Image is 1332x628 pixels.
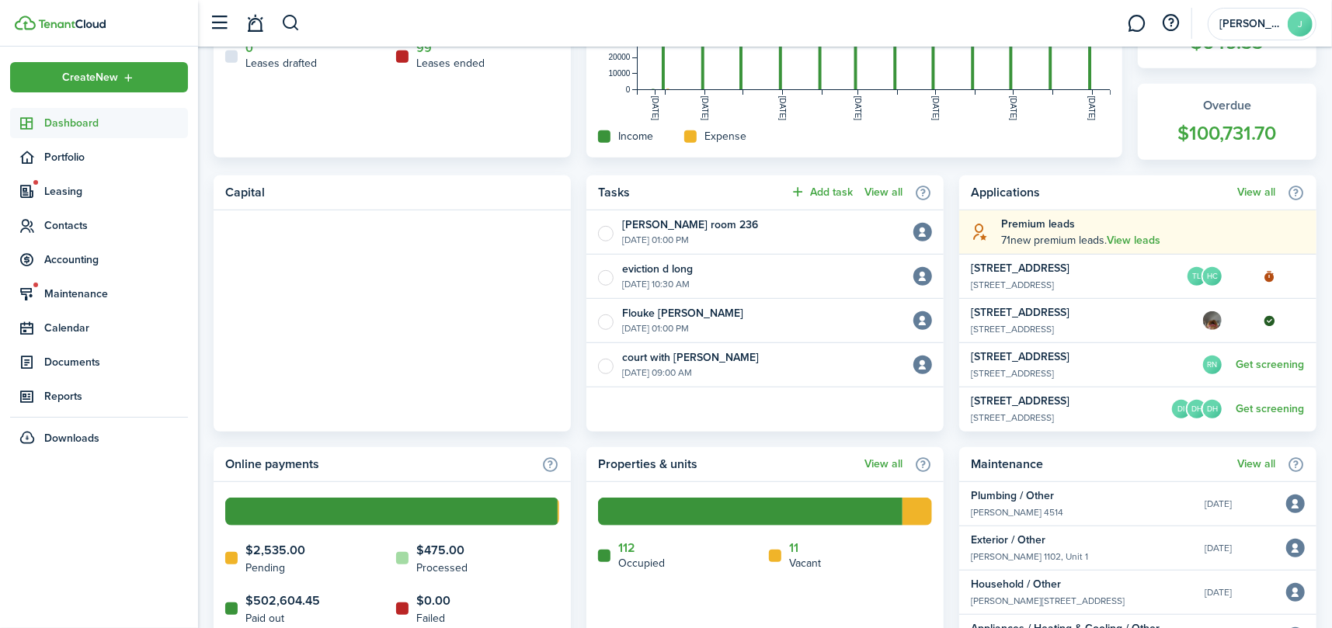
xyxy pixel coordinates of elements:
avatar-text: DH [1188,400,1206,418]
a: 0 [245,41,253,55]
widget-list-item-description: [STREET_ADDRESS] [971,411,1149,425]
span: Portfolio [44,149,188,165]
a: View all [864,186,902,199]
tspan: [DATE] [854,96,862,121]
span: Reports [44,388,188,404]
button: Add task [790,183,853,201]
widget-list-item-description: [STREET_ADDRESS] [971,322,1149,336]
tspan: [DATE] [931,96,940,121]
img: TenantCloud [15,16,36,30]
tspan: [DATE] [778,96,787,121]
tspan: [DATE] [651,96,659,121]
time: [DATE] 01:00 PM [622,233,689,247]
a: Get screening [1236,403,1304,415]
home-widget-title: Online payments [225,455,534,474]
span: Accounting [44,252,188,268]
home-widget-count: $475.00 [416,541,468,560]
span: Joe [1219,19,1282,29]
home-widget-title: Capital [225,183,551,202]
iframe: stripe-connect-ui-layer-stripe-connect-capital-financing-promotion [222,219,562,357]
a: Messaging [1122,4,1152,43]
home-widget-title: Occupied [618,555,665,571]
home-widget-count: $2,535.00 [245,541,305,560]
widget-list-item-title: [STREET_ADDRESS] [971,304,1149,321]
tspan: [DATE] [701,96,709,121]
avatar-text: HC [1203,267,1222,286]
a: Reports [10,381,188,411]
avatar-text: DH [1203,400,1222,418]
avatar-text: RN [1203,356,1222,374]
avatar-text: TL [1188,267,1206,286]
span: Calendar [44,320,188,336]
a: Overdue$100,731.70 [1138,84,1316,160]
home-widget-title: Expense [704,128,746,144]
widget-list-item-description: [PERSON_NAME] 1102, Unit 1 [971,550,1193,564]
widget-list-item-title: [STREET_ADDRESS] [971,260,1149,276]
span: Leasing [44,183,188,200]
home-widget-title: Pending [245,560,305,576]
a: 11 [789,541,798,555]
widget-list-item-title: Exterior / Other [971,532,1193,548]
a: 112 [618,541,635,555]
home-widget-title: Tasks [598,183,782,202]
span: Documents [44,354,188,370]
span: Contacts [44,217,188,234]
home-widget-title: Processed [416,560,468,576]
widget-list-item-title: [PERSON_NAME] room 236 [622,217,758,233]
widget-list-item-title: [STREET_ADDRESS] [971,393,1149,409]
a: View leads [1107,234,1160,247]
a: Get screening [1236,359,1304,371]
time: [DATE] [1205,585,1232,599]
widget-stats-count: $100,731.70 [1153,119,1301,148]
a: View all [1237,186,1275,199]
home-widget-title: Failed [416,610,450,626]
widget-list-item-title: Plumbing / Other [971,487,1193,504]
time: [DATE] [1205,497,1232,511]
widget-list-item-description: [PERSON_NAME][STREET_ADDRESS] [971,594,1193,608]
tspan: 10000 [609,69,631,78]
home-widget-title: Maintenance [971,455,1229,474]
explanation-description: 71 new premium leads . [1001,232,1305,248]
widget-list-item-title: eviction d long [622,261,693,277]
span: Create New [63,72,119,83]
img: Shantina LyneeAnn Hinkston [1203,311,1222,330]
button: Open resource center [1158,10,1184,36]
home-widget-title: Applications [971,183,1229,202]
home-widget-title: Income [618,128,653,144]
home-widget-title: Leases drafted [245,55,317,71]
span: Maintenance [44,286,188,302]
a: 99 [416,41,432,55]
time: [DATE] 01:00 PM [622,321,689,335]
home-widget-title: Leases ended [416,55,485,71]
home-widget-title: Properties & units [598,455,857,474]
explanation-title: Premium leads [1001,216,1305,232]
time: [DATE] [1205,541,1232,555]
home-widget-count: $0.00 [416,592,450,610]
a: Dashboard [10,108,188,138]
avatar-text: DI [1172,400,1191,418]
widget-list-item-title: [STREET_ADDRESS] [971,349,1149,365]
avatar-text: J [1288,12,1313,36]
widget-list-item-title: Flouke [PERSON_NAME] [622,305,743,321]
button: Open menu [10,62,188,92]
widget-list-item-title: Household / Other [971,576,1193,592]
span: Downloads [44,430,99,446]
home-widget-count: $502,604.45 [245,592,320,610]
widget-list-item-title: court with [PERSON_NAME] [622,349,759,366]
tspan: 0 [626,85,631,94]
widget-list-item-description: [STREET_ADDRESS] [971,366,1149,380]
span: Dashboard [44,115,188,131]
widget-stats-title: Overdue [1153,96,1301,115]
button: Search [281,10,301,36]
button: Open sidebar [205,9,235,38]
tspan: [DATE] [1088,96,1097,121]
a: View all [864,458,902,470]
widget-list-item-description: [PERSON_NAME] 4514 [971,505,1193,519]
tspan: [DATE] [1009,96,1017,121]
img: TenantCloud [38,19,106,29]
time: [DATE] 09:00 AM [622,366,692,380]
widget-list-item-description: [STREET_ADDRESS] [971,278,1149,292]
home-widget-title: Vacant [789,555,821,571]
i: soft [971,223,989,241]
home-widget-title: Paid out [245,610,320,626]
